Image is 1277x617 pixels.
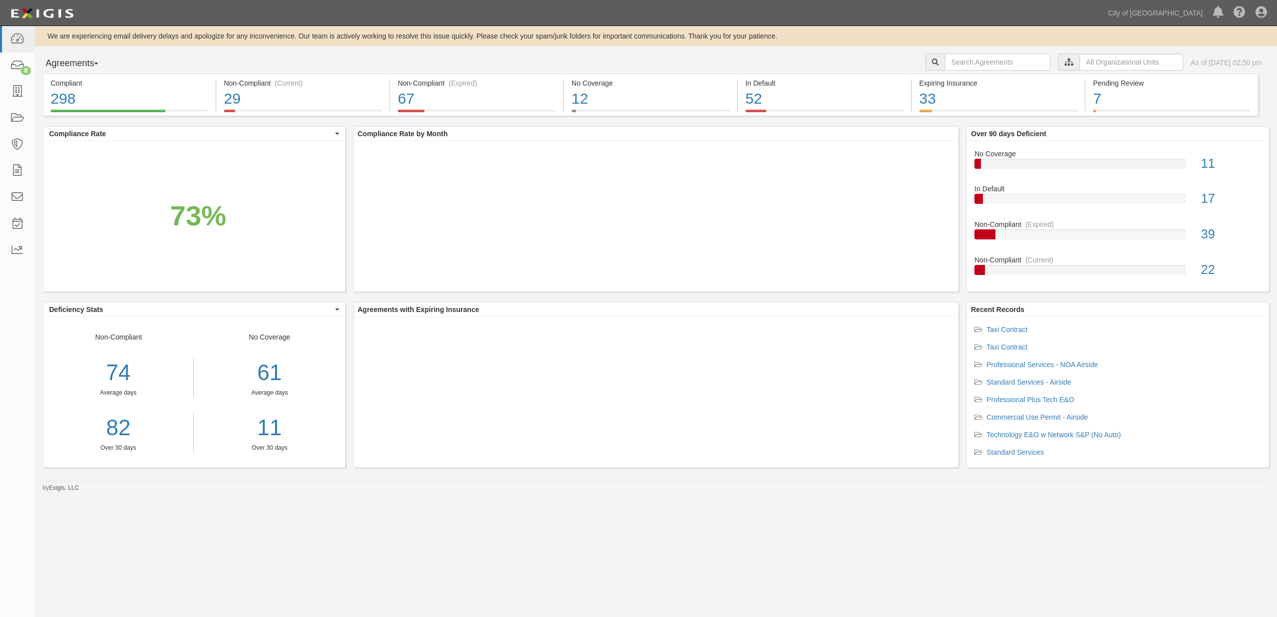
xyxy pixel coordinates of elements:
[945,54,1051,71] input: Search Agreements
[21,66,31,75] div: 8
[49,304,333,315] span: Deficiency Stats
[51,78,208,88] div: Compliant
[974,219,1261,255] a: Non-Compliant(Expired)39
[43,110,215,118] a: Compliant298
[986,413,1088,421] a: Commercial Use Permit - Airside
[974,255,1261,283] a: Non-Compliant(Current)22
[967,149,1269,159] div: No Coverage
[43,389,193,397] div: Average days
[919,78,1077,88] div: Expiring Insurance
[1191,58,1262,68] div: As of [DATE] 02:50 pm
[1093,88,1250,110] div: 7
[358,130,448,138] b: Compliance Rate by Month
[49,129,333,139] span: Compliance Rate
[201,412,337,444] a: 11
[1026,219,1054,229] div: (Expired)
[43,332,194,452] div: Non-Compliant
[986,361,1098,369] a: Professional Services - NOA Airside
[1193,225,1269,243] div: 39
[194,332,345,452] div: No Coverage
[448,78,477,88] div: (Expired)
[358,305,479,314] b: Agreements with Expiring Insurance
[43,412,193,444] a: 82
[201,444,337,452] div: Over 30 days
[224,78,382,88] div: Non-Compliant (Current)
[1093,78,1250,88] div: Pending Review
[572,88,729,110] div: 12
[745,88,903,110] div: 52
[390,110,563,118] a: Non-Compliant(Expired)67
[974,149,1261,184] a: No Coverage11
[275,78,303,88] div: (Current)
[974,184,1261,219] a: In Default17
[919,88,1077,110] div: 33
[43,54,118,74] button: Agreements
[967,219,1269,229] div: Non-Compliant
[986,343,1028,351] a: Taxi Contract
[986,396,1074,404] a: Professional Plus Tech E&O
[986,326,1028,334] a: Taxi Contract
[971,305,1025,314] b: Recent Records
[971,130,1046,138] b: Over 90 days Deficient
[398,88,556,110] div: 67
[912,110,1085,118] a: Expiring Insurance33
[1233,7,1245,19] i: Help Center - Complianz
[43,302,345,317] button: Deficiency Stats
[572,78,729,88] div: No Coverage
[738,110,911,118] a: In Default52
[43,444,193,452] div: Over 30 days
[49,484,79,491] a: Exigis, LLC
[986,448,1044,456] a: Standard Services
[170,196,226,236] div: 73%
[986,431,1121,439] a: Technology E&O w Network S&P (No Auto)
[43,357,193,389] div: 74
[1026,255,1054,265] div: (Current)
[8,5,77,23] img: logo-5460c22ac91f19d4615b14bd174203de0afe785f0fc80cf4dbbc73dc1793850b.png
[201,357,337,389] div: 61
[745,78,903,88] div: In Default
[1103,3,1208,23] a: City of [GEOGRAPHIC_DATA]
[201,389,337,397] div: Average days
[1193,155,1269,173] div: 11
[216,110,389,118] a: Non-Compliant(Current)29
[1193,190,1269,208] div: 17
[224,88,382,110] div: 29
[967,255,1269,265] div: Non-Compliant
[986,378,1071,386] a: Standard Services - Airside
[398,78,556,88] div: Non-Compliant (Expired)
[1086,110,1258,118] a: Pending Review7
[35,31,1277,41] div: We are experiencing email delivery delays and apologize for any inconvenience. Our team is active...
[1080,54,1183,71] input: All Organizational Units
[564,110,737,118] a: No Coverage12
[51,88,208,110] div: 298
[43,484,79,492] small: by
[967,184,1269,194] div: In Default
[43,127,345,141] button: Compliance Rate
[1193,261,1269,279] div: 22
